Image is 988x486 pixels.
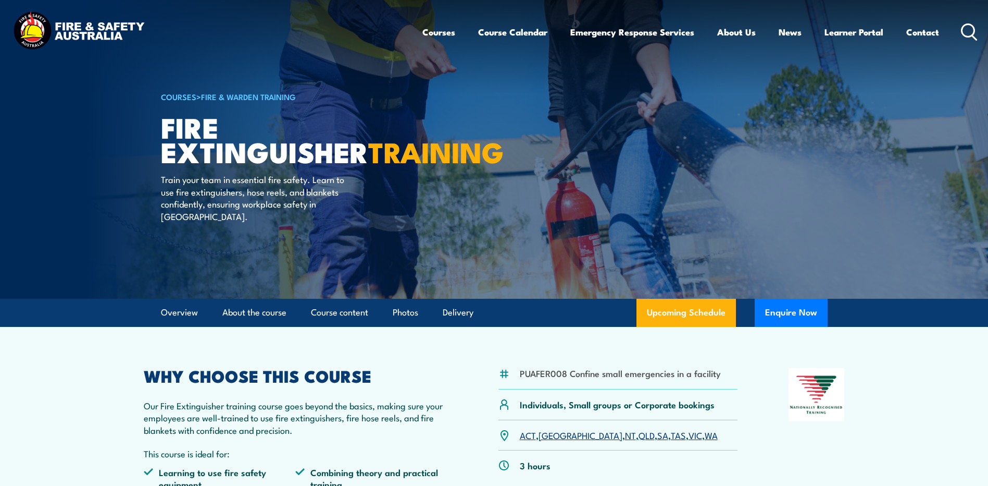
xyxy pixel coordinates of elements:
[779,18,802,46] a: News
[755,299,828,327] button: Enquire Now
[144,399,448,436] p: Our Fire Extinguisher training course goes beyond the basics, making sure your employees are well...
[161,90,418,103] h6: >
[906,18,939,46] a: Contact
[636,299,736,327] a: Upcoming Schedule
[520,367,721,379] li: PUAFER008 Confine small emergencies in a facility
[393,299,418,326] a: Photos
[520,459,551,471] p: 3 hours
[144,368,448,383] h2: WHY CHOOSE THIS COURSE
[161,299,198,326] a: Overview
[161,91,196,102] a: COURSES
[520,398,715,410] p: Individuals, Small groups or Corporate bookings
[789,368,845,421] img: Nationally Recognised Training logo.
[705,429,718,441] a: WA
[520,429,718,441] p: , , , , , , ,
[520,429,536,441] a: ACT
[478,18,547,46] a: Course Calendar
[368,129,504,173] strong: TRAINING
[222,299,286,326] a: About the course
[639,429,655,441] a: QLD
[689,429,702,441] a: VIC
[422,18,455,46] a: Courses
[161,173,351,222] p: Train your team in essential fire safety. Learn to use fire extinguishers, hose reels, and blanke...
[824,18,883,46] a: Learner Portal
[717,18,756,46] a: About Us
[311,299,368,326] a: Course content
[539,429,622,441] a: [GEOGRAPHIC_DATA]
[161,115,418,163] h1: Fire Extinguisher
[201,91,296,102] a: Fire & Warden Training
[443,299,473,326] a: Delivery
[671,429,686,441] a: TAS
[144,447,448,459] p: This course is ideal for:
[570,18,694,46] a: Emergency Response Services
[657,429,668,441] a: SA
[625,429,636,441] a: NT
